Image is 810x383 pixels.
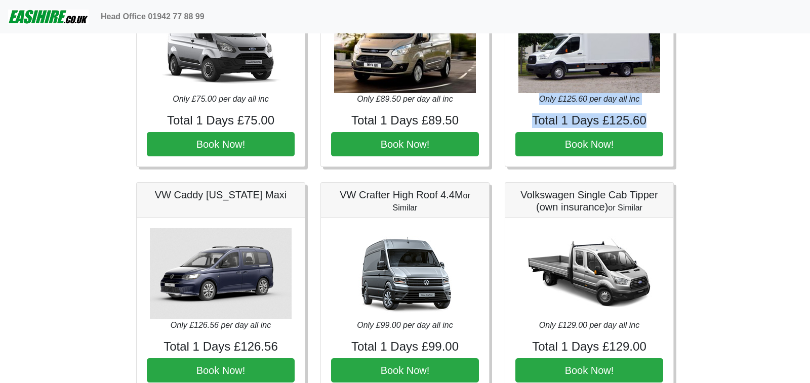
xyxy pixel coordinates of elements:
button: Book Now! [515,132,663,156]
small: or Similar [608,203,642,212]
img: VW Crafter High Roof 4.4M [334,228,476,319]
img: Volkswagen Crafter Luton [518,2,660,93]
h4: Total 1 Days £89.50 [331,113,479,128]
i: Only £129.00 per day all inc [539,321,639,329]
h4: Total 1 Days £75.00 [147,113,295,128]
img: Volkswagen Crafter LWB [334,2,476,93]
button: Book Now! [331,358,479,382]
img: Volkswagen Transporter [150,2,292,93]
img: Volkswagen Single Cab Tipper (own insurance) [518,228,660,319]
h4: Total 1 Days £99.00 [331,339,479,354]
i: Only £126.56 per day all inc [171,321,271,329]
button: Book Now! [331,132,479,156]
small: or Similar [393,191,470,212]
h4: Total 1 Days £125.60 [515,113,663,128]
button: Book Now! [147,358,295,382]
button: Book Now! [147,132,295,156]
i: Only £75.00 per day all inc [173,95,268,103]
i: Only £99.00 per day all inc [357,321,453,329]
h4: Total 1 Days £129.00 [515,339,663,354]
i: Only £89.50 per day all inc [357,95,453,103]
a: Head Office 01942 77 88 99 [97,7,209,27]
h5: Volkswagen Single Cab Tipper (own insurance) [515,189,663,213]
b: Head Office 01942 77 88 99 [101,12,205,21]
button: Book Now! [515,358,663,382]
h4: Total 1 Days £126.56 [147,339,295,354]
i: Only £125.60 per day all inc [539,95,639,103]
img: easihire_logo_small.png [8,7,89,27]
h5: VW Crafter High Roof 4.4M [331,189,479,213]
h5: VW Caddy [US_STATE] Maxi [147,189,295,201]
img: VW Caddy California Maxi [150,228,292,319]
